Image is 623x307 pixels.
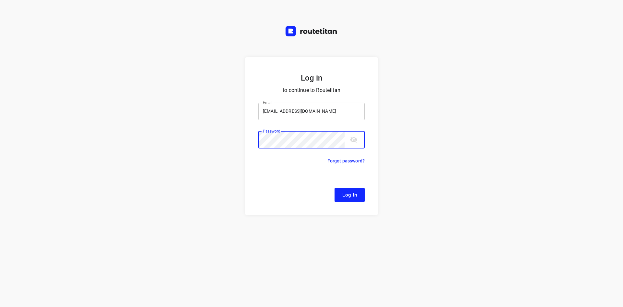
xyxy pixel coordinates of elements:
[258,73,365,83] h5: Log in
[327,157,365,165] p: Forgot password?
[286,26,337,36] img: Routetitan
[347,133,360,146] button: toggle password visibility
[342,191,357,199] span: Log In
[335,188,365,202] button: Log In
[258,86,365,95] p: to continue to Routetitan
